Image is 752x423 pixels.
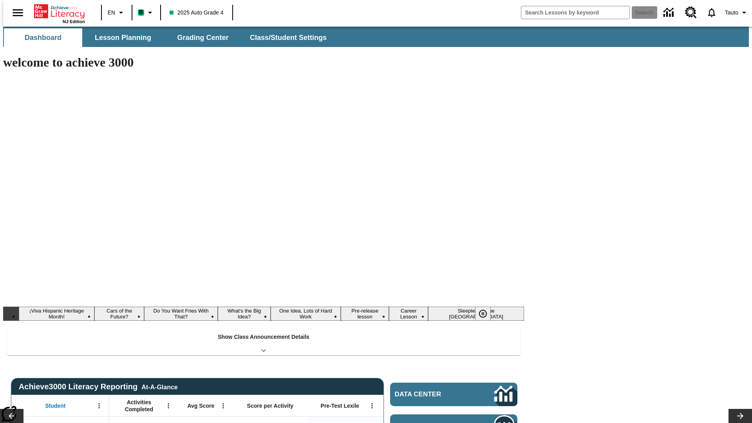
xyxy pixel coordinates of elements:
button: Lesson Planning [84,28,162,47]
a: Notifications [701,2,722,23]
div: SubNavbar [3,27,749,47]
input: search field [521,6,629,19]
button: Open side menu [6,1,29,24]
span: B [139,7,143,17]
button: Slide 2 Cars of the Future? [94,307,144,321]
span: EN [108,9,115,17]
button: Slide 1 ¡Viva Hispanic Heritage Month! [19,307,94,321]
span: 2025 Auto Grade 4 [170,9,224,17]
div: SubNavbar [3,28,334,47]
button: Open Menu [366,400,378,412]
button: Class/Student Settings [244,28,333,47]
p: Show Class Announcement Details [218,333,309,341]
button: Dashboard [4,28,82,47]
button: Open Menu [93,400,105,412]
button: Boost Class color is mint green. Change class color [135,5,158,20]
div: Pause [475,307,499,321]
button: Slide 7 Career Lesson [389,307,428,321]
a: Data Center [659,2,680,23]
button: Slide 6 Pre-release lesson [341,307,389,321]
button: Profile/Settings [722,5,752,20]
span: Pre-Test Lexile [321,402,360,409]
a: Home [34,4,85,19]
a: Data Center [390,383,517,406]
button: Open Menu [217,400,229,412]
button: Slide 5 One Idea, Lots of Hard Work [271,307,341,321]
button: Grading Center [164,28,242,47]
a: Resource Center, Will open in new tab [680,2,701,23]
button: Language: EN, Select a language [104,5,129,20]
span: Data Center [395,390,468,398]
div: Home [34,3,85,24]
span: Score per Activity [247,402,294,409]
span: Achieve3000 Literacy Reporting [19,382,178,391]
div: Show Class Announcement Details [7,328,520,355]
button: Lesson carousel, Next [728,409,752,423]
button: Slide 8 Sleepless in the Animal Kingdom [428,307,524,321]
span: Student [45,402,65,409]
div: At-A-Glance [141,382,177,391]
span: Activities Completed [113,399,165,413]
h1: welcome to achieve 3000 [3,55,524,70]
button: Open Menu [163,400,174,412]
button: Slide 4 What's the Big Idea? [218,307,270,321]
button: Slide 3 Do You Want Fries With That? [144,307,218,321]
span: NJ Edition [63,19,85,24]
span: Tauto [725,9,738,17]
span: Avg Score [187,402,214,409]
button: Pause [475,307,491,321]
